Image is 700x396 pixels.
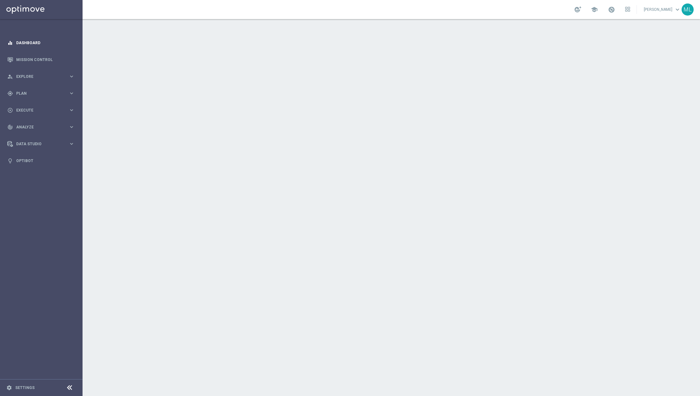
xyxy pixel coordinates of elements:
[7,108,75,113] button: play_circle_outline Execute keyboard_arrow_right
[7,107,69,113] div: Execute
[7,51,75,68] div: Mission Control
[16,125,69,129] span: Analyze
[16,92,69,95] span: Plan
[7,158,75,163] button: lightbulb Optibot
[7,40,13,46] i: equalizer
[7,141,75,147] button: Data Studio keyboard_arrow_right
[69,73,75,79] i: keyboard_arrow_right
[7,34,75,51] div: Dashboard
[7,91,75,96] button: gps_fixed Plan keyboard_arrow_right
[16,142,69,146] span: Data Studio
[69,107,75,113] i: keyboard_arrow_right
[7,74,69,79] div: Explore
[7,40,75,45] button: equalizer Dashboard
[7,158,13,164] i: lightbulb
[7,91,69,96] div: Plan
[643,5,682,14] a: [PERSON_NAME]keyboard_arrow_down
[69,141,75,147] i: keyboard_arrow_right
[682,3,694,16] div: ML
[16,51,75,68] a: Mission Control
[6,385,12,391] i: settings
[591,6,598,13] span: school
[16,108,69,112] span: Execute
[69,90,75,96] i: keyboard_arrow_right
[15,386,35,390] a: Settings
[7,125,75,130] button: track_changes Analyze keyboard_arrow_right
[16,34,75,51] a: Dashboard
[69,124,75,130] i: keyboard_arrow_right
[674,6,681,13] span: keyboard_arrow_down
[7,74,75,79] button: person_search Explore keyboard_arrow_right
[7,141,69,147] div: Data Studio
[16,152,75,169] a: Optibot
[7,91,13,96] i: gps_fixed
[7,107,13,113] i: play_circle_outline
[7,57,75,62] button: Mission Control
[7,124,13,130] i: track_changes
[7,74,13,79] i: person_search
[7,152,75,169] div: Optibot
[16,75,69,79] span: Explore
[7,124,69,130] div: Analyze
